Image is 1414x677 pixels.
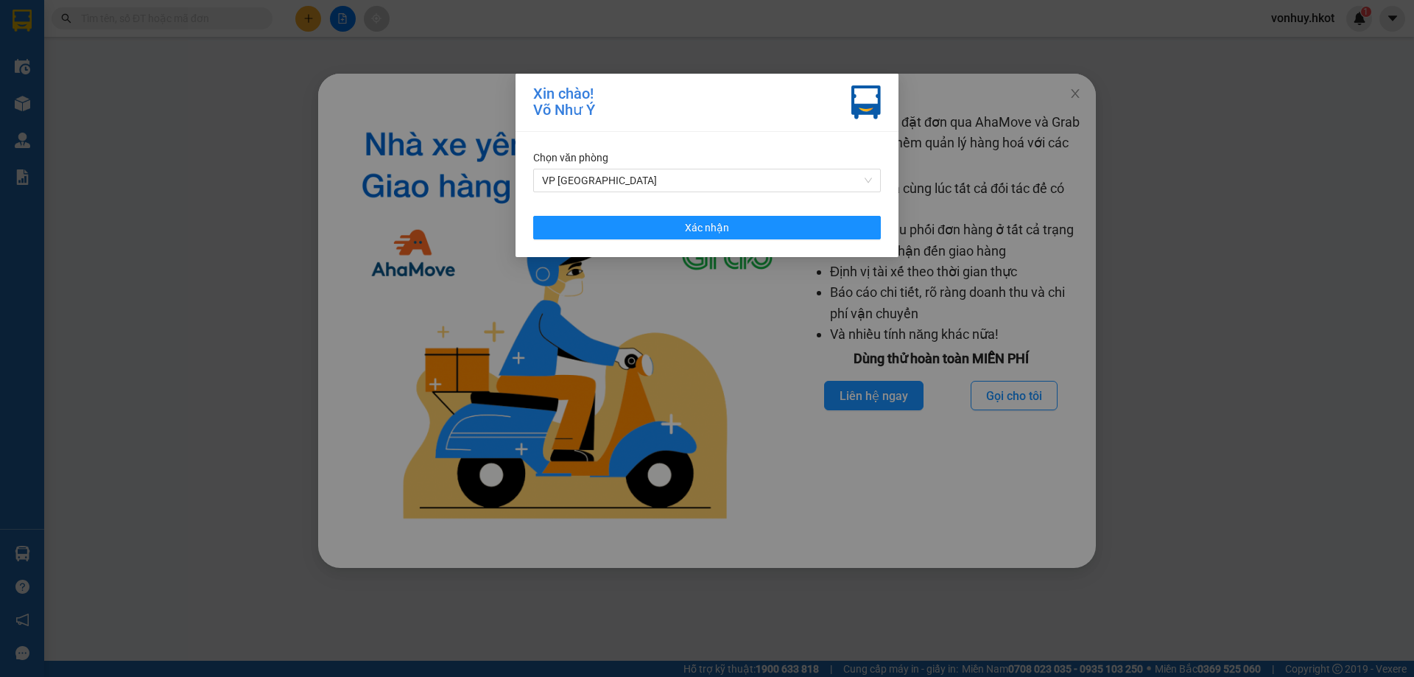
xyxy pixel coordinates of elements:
[533,85,595,119] div: Xin chào! Võ Như Ý
[542,169,872,192] span: VP Đà Nẵng
[685,220,729,236] span: Xác nhận
[533,150,881,166] div: Chọn văn phòng
[533,216,881,239] button: Xác nhận
[851,85,881,119] img: vxr-icon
